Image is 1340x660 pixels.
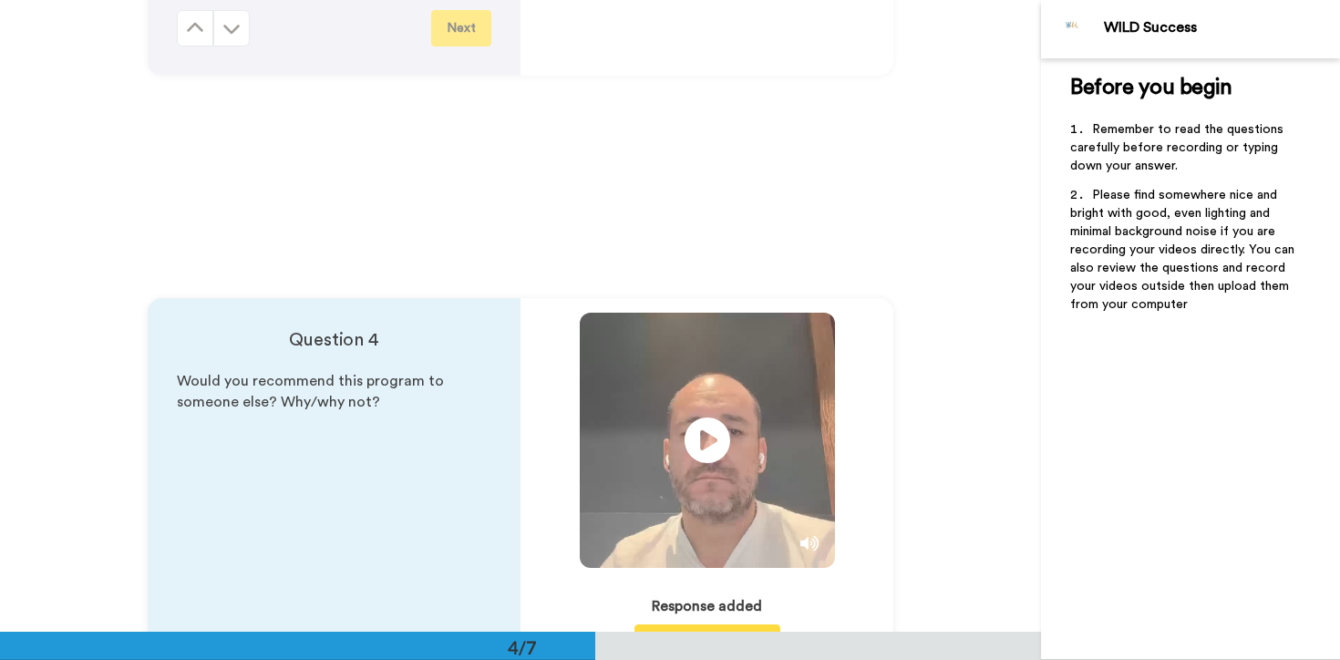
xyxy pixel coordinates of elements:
[800,534,819,552] img: Mute/Unmute
[177,374,448,409] span: Would you recommend this program to someone else? Why/why not?
[652,595,762,617] div: Response added
[177,327,491,353] h4: Question 4
[1070,189,1298,311] span: Please find somewhere nice and bright with good, even lighting and minimal background noise if yo...
[1051,7,1095,51] img: Profile Image
[1070,77,1232,98] span: Before you begin
[479,634,566,660] div: 4/7
[1104,19,1339,36] div: WILD Success
[1070,123,1287,172] span: Remember to read the questions carefully before recording or typing down your answer.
